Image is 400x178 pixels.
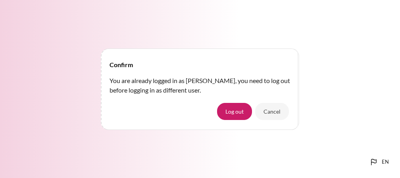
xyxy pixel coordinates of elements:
button: Languages [366,154,392,170]
p: You are already logged in as [PERSON_NAME], you need to log out before logging in as different user. [110,76,290,95]
button: Log out [217,103,252,120]
span: en [382,158,389,166]
button: Cancel [255,103,289,120]
h4: Confirm [110,60,133,70]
